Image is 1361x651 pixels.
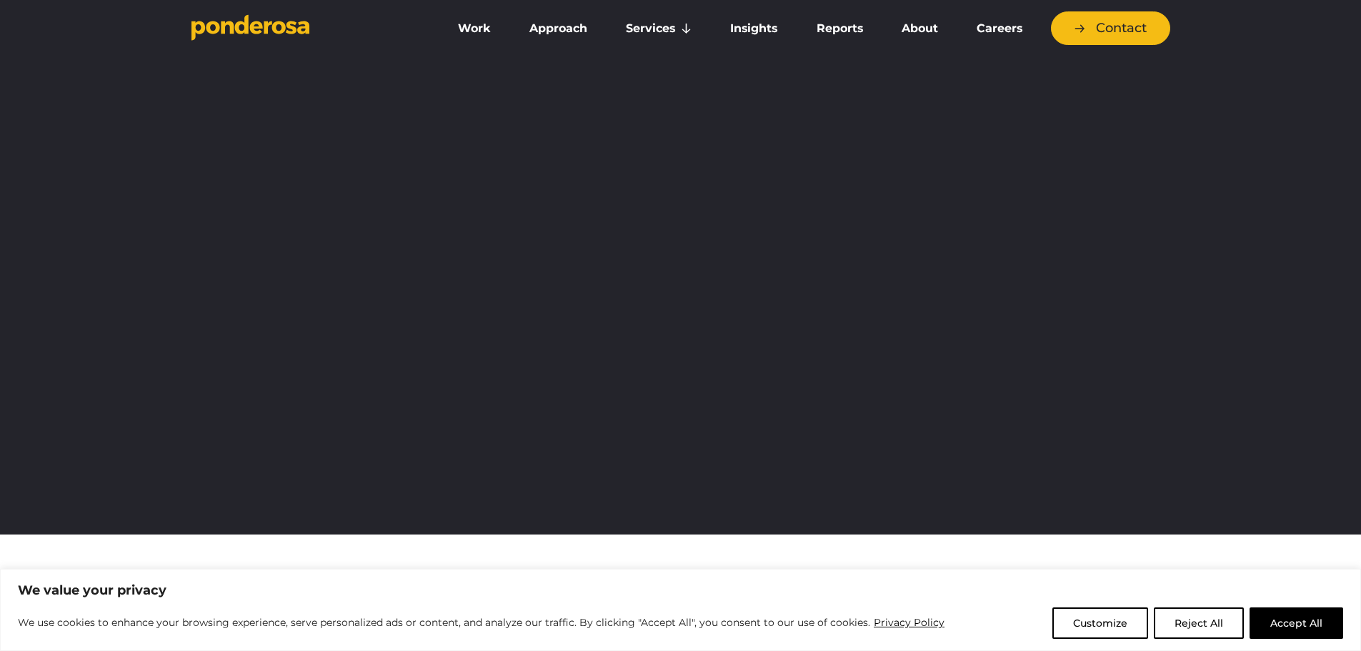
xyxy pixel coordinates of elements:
[18,582,1343,599] p: We value your privacy
[191,14,420,43] a: Go to homepage
[442,14,507,44] a: Work
[873,614,945,631] a: Privacy Policy
[1051,11,1170,45] a: Contact
[1052,607,1148,639] button: Customize
[960,14,1039,44] a: Careers
[714,14,794,44] a: Insights
[513,14,604,44] a: Approach
[1250,607,1343,639] button: Accept All
[1154,607,1244,639] button: Reject All
[800,14,879,44] a: Reports
[885,14,954,44] a: About
[18,614,945,631] p: We use cookies to enhance your browsing experience, serve personalized ads or content, and analyz...
[609,14,708,44] a: Services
